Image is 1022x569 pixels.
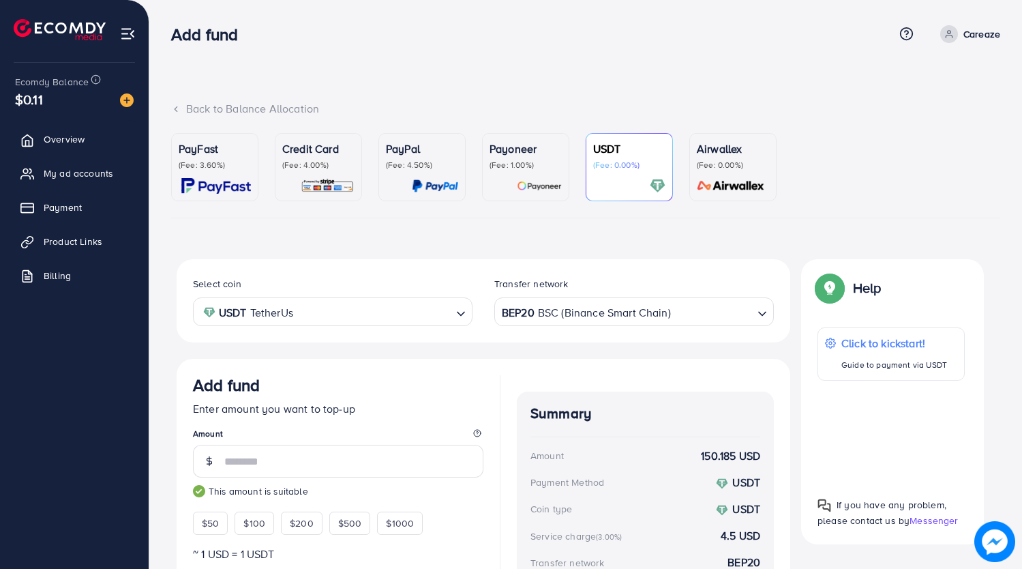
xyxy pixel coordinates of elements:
[301,178,355,194] img: card
[721,528,760,544] strong: 4.5 USD
[386,141,458,157] p: PayPal
[650,178,665,194] img: card
[693,178,769,194] img: card
[338,516,362,530] span: $500
[193,428,483,445] legend: Amount
[44,132,85,146] span: Overview
[494,297,774,325] div: Search for option
[841,335,947,351] p: Click to kickstart!
[15,75,89,89] span: Ecomdy Balance
[297,302,451,323] input: Search for option
[10,262,138,289] a: Billing
[15,89,43,109] span: $0.11
[490,141,562,157] p: Payoneer
[44,201,82,214] span: Payment
[282,141,355,157] p: Credit Card
[120,93,134,107] img: image
[193,375,260,395] h3: Add fund
[596,531,622,542] small: (3.00%)
[517,178,562,194] img: card
[193,546,483,562] p: ~ 1 USD = 1 USDT
[593,160,665,171] p: (Fee: 0.00%)
[44,269,71,282] span: Billing
[716,504,728,516] img: coin
[853,280,882,296] p: Help
[290,516,314,530] span: $200
[44,166,113,180] span: My ad accounts
[193,277,241,291] label: Select coin
[386,160,458,171] p: (Fee: 4.50%)
[697,160,769,171] p: (Fee: 0.00%)
[530,449,564,463] div: Amount
[841,357,947,373] p: Guide to payment via USDT
[193,485,205,497] img: guide
[935,25,1000,43] a: Careaze
[193,484,483,498] small: This amount is suitable
[412,178,458,194] img: card
[697,141,769,157] p: Airwallex
[179,160,251,171] p: (Fee: 3.60%)
[963,26,1000,42] p: Careaze
[10,160,138,187] a: My ad accounts
[672,302,752,323] input: Search for option
[593,141,665,157] p: USDT
[530,476,604,489] div: Payment Method
[171,25,249,44] h3: Add fund
[203,306,215,319] img: coin
[14,19,106,40] img: logo
[732,501,760,516] strong: USDT
[502,303,535,323] strong: BEP20
[817,276,842,300] img: Popup guide
[978,525,1012,559] img: image
[530,529,626,543] div: Service charge
[219,303,247,323] strong: USDT
[732,475,760,490] strong: USDT
[243,516,265,530] span: $100
[817,498,946,527] span: If you have any problem, please contact us by
[179,141,251,157] p: PayFast
[910,514,958,527] span: Messenger
[538,303,671,323] span: BSC (Binance Smart Chain)
[181,178,251,194] img: card
[44,235,102,248] span: Product Links
[701,448,760,464] strong: 150.185 USD
[530,502,572,516] div: Coin type
[530,405,760,422] h4: Summary
[10,228,138,255] a: Product Links
[282,160,355,171] p: (Fee: 4.00%)
[386,516,414,530] span: $1000
[10,126,138,153] a: Overview
[120,26,136,42] img: menu
[193,400,483,417] p: Enter amount you want to top-up
[193,297,472,325] div: Search for option
[817,499,831,512] img: Popup guide
[716,478,728,490] img: coin
[490,160,562,171] p: (Fee: 1.00%)
[494,277,569,291] label: Transfer network
[171,101,1000,117] div: Back to Balance Allocation
[250,303,293,323] span: TetherUs
[202,516,219,530] span: $50
[10,194,138,221] a: Payment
